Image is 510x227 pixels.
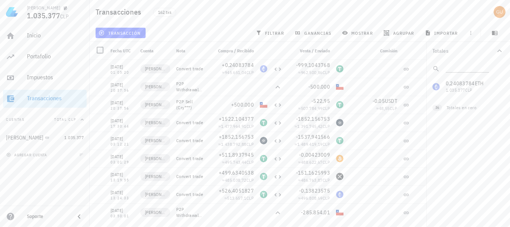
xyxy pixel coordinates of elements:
span: 507.784,99 [301,105,323,111]
span: [PERSON_NAME] [145,83,166,91]
span: mostrar [343,30,373,36]
div: USDT-icon [260,155,267,162]
button: importar [422,28,463,38]
div: 20:37:56 [111,107,134,110]
span: -0,00423009 [299,151,330,158]
div: Convert trade [176,191,206,197]
span: 945.651,04 [225,70,246,75]
a: Transacciones [3,90,87,108]
span: Compra / Recibido [218,48,254,53]
span: -151,1625993 [296,169,330,176]
span: CLP [323,195,330,201]
div: [PERSON_NAME] [6,135,43,141]
span: CLP [323,70,330,75]
div: 03:50:01 [111,214,134,218]
span: ≈ [298,195,330,201]
div: [DATE] [111,189,134,196]
span: transacción [100,30,141,36]
span: 48,55 [379,105,390,111]
span: CLP [323,123,330,129]
div: ETH-icon [336,191,343,198]
div: ETH-icon [260,65,267,73]
span: ≈ [222,177,254,183]
div: Convert trade [176,156,206,162]
button: agregar cuenta [4,151,50,159]
div: 03:12:21 [111,142,134,146]
span: ≈ [218,141,254,147]
span: 513.657,1 [227,195,246,201]
div: USDT-icon [336,101,343,108]
div: Venta / Enviado [285,42,333,60]
div: USDT-icon [336,65,343,73]
span: Cuenta [140,48,153,53]
span: CLP [323,105,330,111]
span: CLP [246,177,254,183]
span: -0,05 [373,98,385,104]
span: 1.477.964,91 [221,123,246,129]
img: LedgiFi [6,6,18,18]
span: -522,95 [311,98,330,104]
div: CLP-icon [336,83,343,91]
span: ≈ [298,177,330,183]
div: Convert trade [176,174,206,180]
span: ≈ [222,70,254,75]
span: CLP [246,195,254,201]
span: ≈ [298,105,330,111]
span: +0,24083784 [222,62,254,68]
span: 486.763,87 [301,177,323,183]
div: Totales en cero [447,104,489,111]
div: 20:37:56 [111,89,134,92]
span: USDT [385,98,397,104]
div: P2P Sell (Cry***) [176,99,206,111]
span: Comisión [380,48,397,53]
span: -285.854,01 [301,209,330,216]
div: BTC-icon [336,155,343,162]
span: ≈ [224,195,254,201]
span: agrupar [385,30,414,36]
span: CLP [60,13,69,20]
span: 1.035.377 [64,135,84,140]
span: importar [426,30,458,36]
button: Totales [426,42,510,60]
div: Convert trade [176,66,206,72]
a: [PERSON_NAME] 1.035.377 [3,129,87,147]
span: CLP [246,141,254,147]
span: CLP [323,177,330,183]
div: [DATE] [111,117,134,125]
div: [DATE] [111,81,134,89]
div: USDT-icon [260,173,267,180]
div: ADA-icon [336,119,343,126]
span: +1852,156753 [219,134,254,140]
span: agregar cuenta [8,153,47,157]
a: Inicio [3,27,87,45]
div: Inicio [27,32,84,39]
span: 496.808,69 [301,195,323,201]
span: 488.622,67 [301,159,323,165]
div: Portafolio [27,53,84,60]
div: [DATE] [111,135,134,142]
span: 1.489.419,19 [297,141,323,147]
div: Totales [432,48,495,53]
div: Cuenta [137,42,173,60]
span: [PERSON_NAME] [145,101,166,108]
div: Impuestos [27,74,84,81]
span: [PERSON_NAME] [145,155,166,162]
span: 1.438.792,88 [221,141,246,147]
span: 485.038,72 [225,177,246,183]
div: Convert trade [176,138,206,144]
span: 1.035.377 [27,10,60,21]
div: Fecha UTC [108,42,137,60]
span: CLP [246,70,254,75]
div: [PERSON_NAME] [27,5,60,11]
button: CuentasTotal CLP [3,111,87,129]
span: ganancias [296,30,331,36]
div: P2P Withdrawal (Cry***) [176,81,206,93]
span: -999,1043768 [296,62,330,68]
span: 36 [435,105,439,111]
div: 13:19:55 [111,178,134,182]
div: USDT-icon [336,137,343,144]
span: -1852,156753 [296,116,330,122]
span: [PERSON_NAME] [145,173,166,180]
span: 495.743,44 [225,159,246,165]
div: ADA-icon [260,137,267,144]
